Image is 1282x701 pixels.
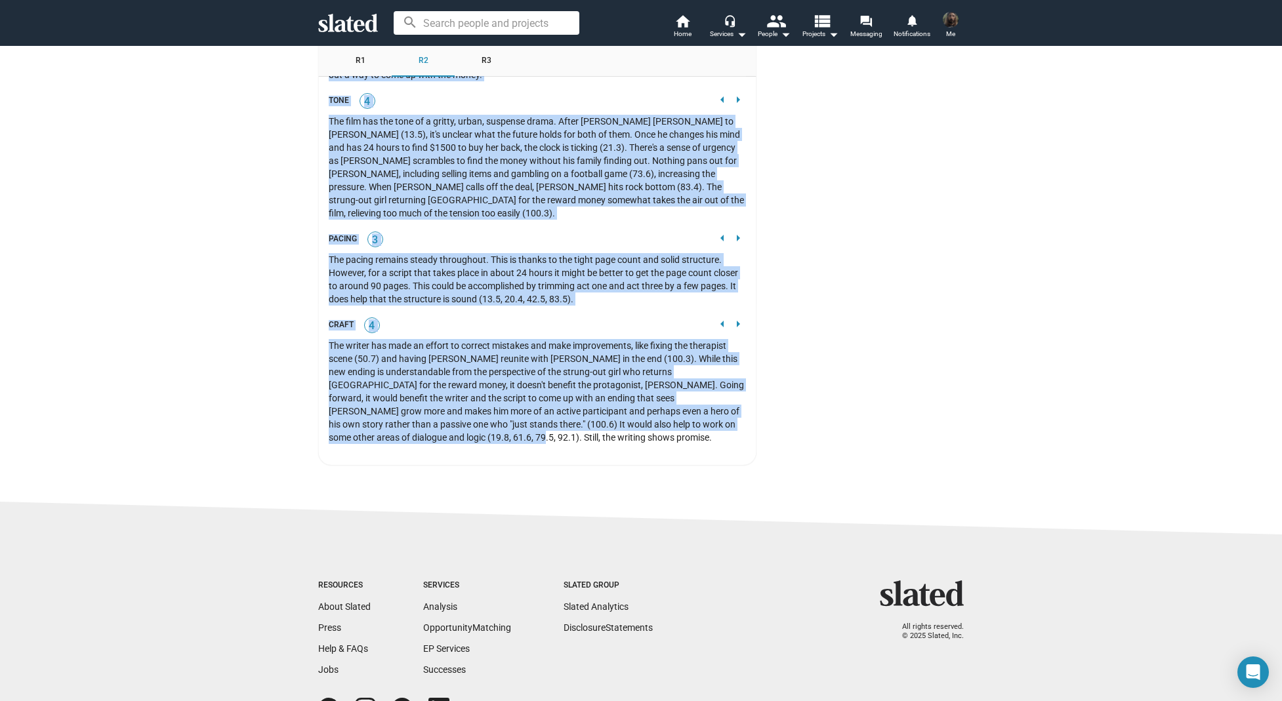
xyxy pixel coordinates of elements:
a: Messaging [843,13,889,42]
mat-icon: view_list [812,11,831,30]
mat-icon: arrow_left [714,316,730,332]
div: Services [710,26,747,42]
a: Home [659,13,705,42]
div: Craft [329,320,354,330]
button: Joe CamaraMe [935,9,966,43]
mat-icon: headset_mic [724,14,735,26]
span: Messaging [850,26,882,42]
span: Projects [802,26,838,42]
div: The writer has made an effort to correct mistakes and make improvements, like fixing the therapis... [329,339,746,444]
a: Notifications [889,13,935,42]
a: Press [318,622,341,633]
span: Me [946,26,955,42]
mat-icon: arrow_drop_down [734,26,749,42]
span: Home [674,26,692,42]
mat-icon: home [674,13,690,29]
a: Help & FAQs [318,643,368,654]
a: Slated Analytics [564,601,629,612]
span: 4 [360,95,375,108]
div: Services [423,580,511,591]
a: DisclosureStatements [564,622,653,633]
mat-icon: arrow_right [730,316,746,332]
mat-icon: arrow_right [730,92,746,108]
span: Notifications [894,26,930,42]
input: Search people and projects [394,11,579,35]
a: Successes [423,664,466,675]
mat-icon: notifications [905,14,918,26]
div: Open Intercom Messenger [1237,656,1269,688]
img: Joe Camara [943,12,959,28]
span: R1 [356,56,365,66]
button: People [751,13,797,42]
div: People [758,26,791,42]
mat-icon: forum [859,14,872,27]
span: R3 [482,56,491,66]
div: Tone [329,96,349,106]
mat-icon: arrow_left [714,92,730,108]
button: Services [705,13,751,42]
mat-icon: arrow_drop_down [777,26,793,42]
span: R2 [419,56,428,66]
p: All rights reserved. © 2025 Slated, Inc. [888,622,964,641]
a: EP Services [423,643,470,654]
a: Analysis [423,601,457,612]
span: 4 [365,319,379,332]
a: OpportunityMatching [423,622,511,633]
a: Jobs [318,664,339,675]
div: The film has the tone of a gritty, urban, suspense drama. After [PERSON_NAME] [PERSON_NAME] to [P... [329,115,746,220]
div: Slated Group [564,580,653,591]
mat-icon: arrow_right [730,230,746,246]
mat-icon: people [766,11,785,30]
div: Pacing [329,234,357,245]
div: Resources [318,580,371,591]
a: About Slated [318,601,371,612]
div: The pacing remains steady throughout. This is thanks to the tight page count and solid structure.... [329,253,746,306]
span: 3 [368,233,383,247]
mat-icon: arrow_drop_down [825,26,841,42]
button: Projects [797,13,843,42]
mat-icon: arrow_left [714,230,730,246]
